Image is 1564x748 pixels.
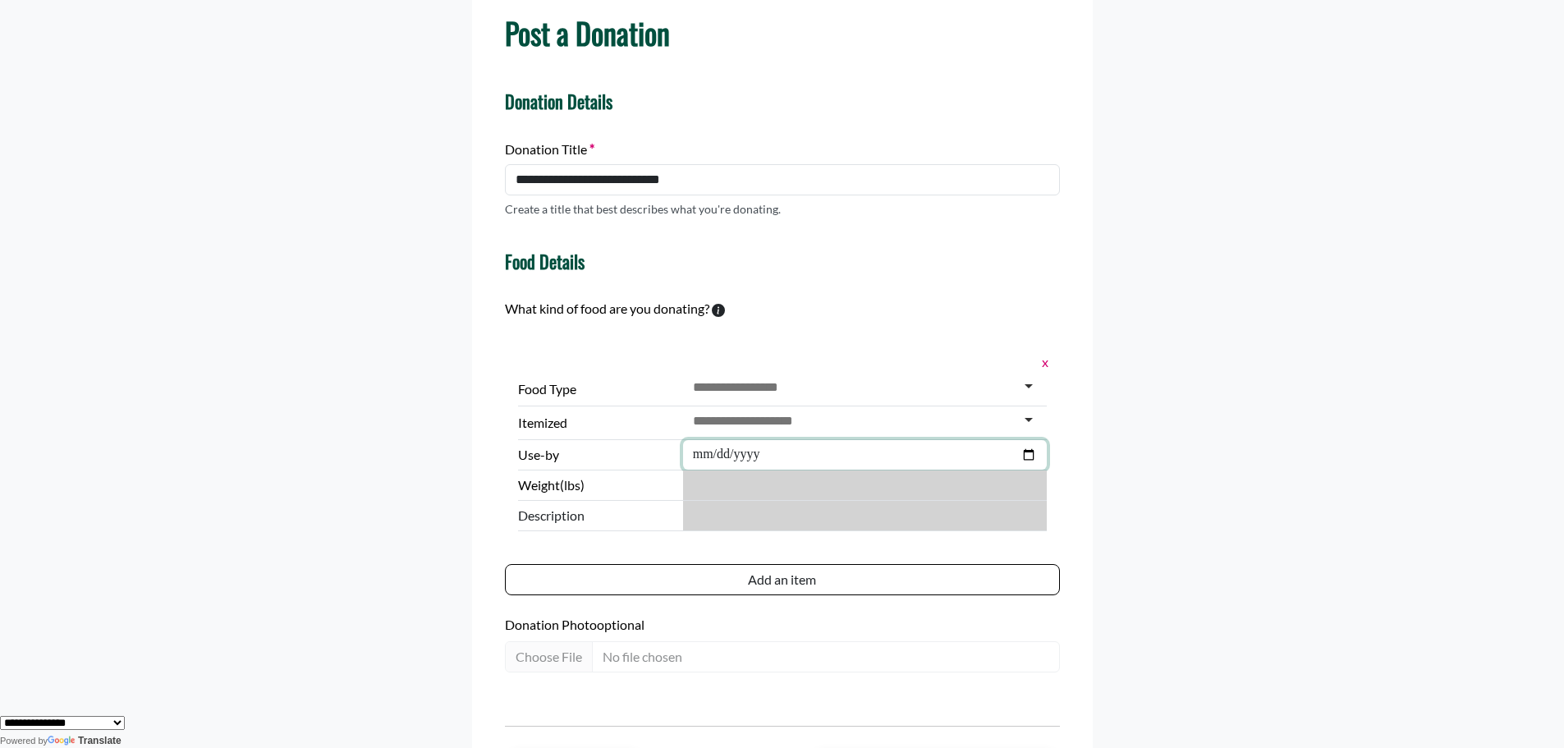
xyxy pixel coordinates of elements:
[48,735,122,746] a: Translate
[505,200,781,218] p: Create a title that best describes what you're donating.
[1037,351,1047,373] button: x
[518,506,677,525] span: Description
[505,250,585,272] h4: Food Details
[518,379,677,399] label: Food Type
[518,475,677,495] label: Weight
[712,304,725,317] svg: To calculate environmental impacts, we follow the Food Loss + Waste Protocol
[597,617,644,632] span: optional
[560,477,585,493] span: (lbs)
[505,615,1060,635] label: Donation Photo
[505,15,1060,50] h1: Post a Donation
[505,299,709,319] label: What kind of food are you donating?
[48,736,78,747] img: Google Translate
[505,90,1060,112] h4: Donation Details
[518,413,677,433] label: Itemized
[518,445,677,465] label: Use-by
[505,564,1060,595] button: Add an item
[505,140,594,159] label: Donation Title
